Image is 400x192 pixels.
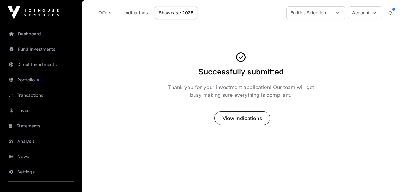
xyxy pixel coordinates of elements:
h1: Successfully submitted [198,67,284,77]
a: Indications [120,7,152,19]
img: Icehouse Ventures Logo [8,6,59,19]
button: Account [348,6,382,19]
a: Showcase 2025 [155,7,197,19]
a: Portfolio [5,73,77,87]
a: Invest [5,104,77,118]
a: News [5,150,77,164]
a: Transactions [5,88,77,102]
a: Settings [5,165,77,179]
a: Offers [92,7,118,19]
a: Statements [5,119,77,133]
button: View Indications [214,111,270,125]
a: Analysis [5,134,77,148]
iframe: Chat Widget [368,161,400,192]
p: Thank you for your investment application! Our team will get busy making sure everything is compl... [168,83,314,99]
div: Entities Selection [287,7,330,19]
a: Dashboard [5,27,77,41]
span: View Indications [222,114,262,122]
a: Direct Investments [5,58,77,72]
a: Fund Investments [5,42,77,56]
